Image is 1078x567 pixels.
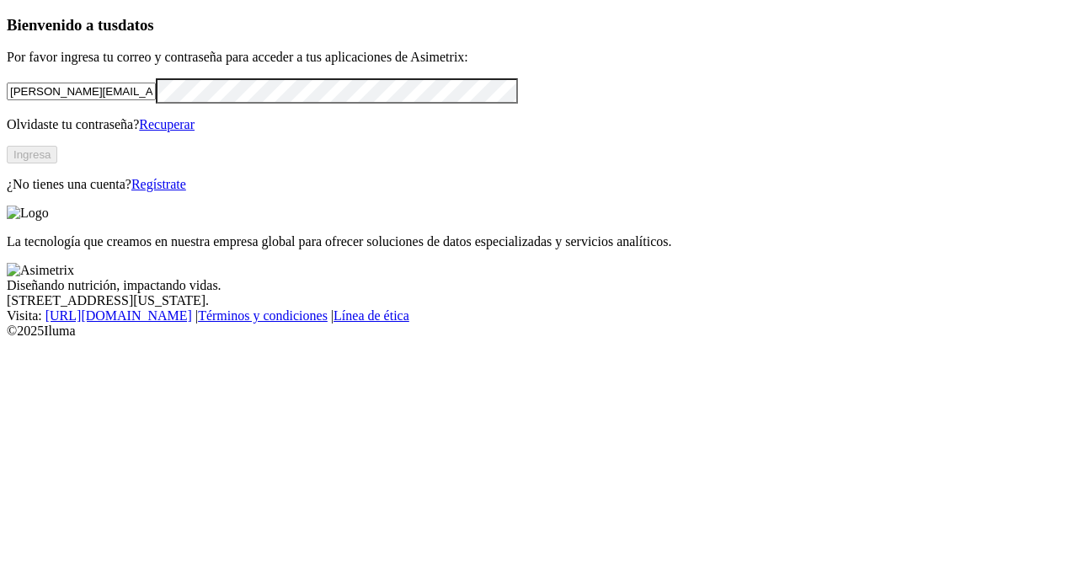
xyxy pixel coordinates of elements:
[45,308,192,323] a: [URL][DOMAIN_NAME]
[7,206,49,221] img: Logo
[7,146,57,163] button: Ingresa
[7,83,156,100] input: Tu correo
[334,308,409,323] a: Línea de ética
[7,50,1071,65] p: Por favor ingresa tu correo y contraseña para acceder a tus aplicaciones de Asimetrix:
[7,117,1071,132] p: Olvidaste tu contraseña?
[7,308,1071,324] div: Visita : | |
[131,177,186,191] a: Regístrate
[7,177,1071,192] p: ¿No tienes una cuenta?
[118,16,154,34] span: datos
[7,263,74,278] img: Asimetrix
[7,234,1071,249] p: La tecnología que creamos en nuestra empresa global para ofrecer soluciones de datos especializad...
[139,117,195,131] a: Recuperar
[198,308,328,323] a: Términos y condiciones
[7,278,1071,293] div: Diseñando nutrición, impactando vidas.
[7,324,1071,339] div: © 2025 Iluma
[7,293,1071,308] div: [STREET_ADDRESS][US_STATE].
[7,16,1071,35] h3: Bienvenido a tus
